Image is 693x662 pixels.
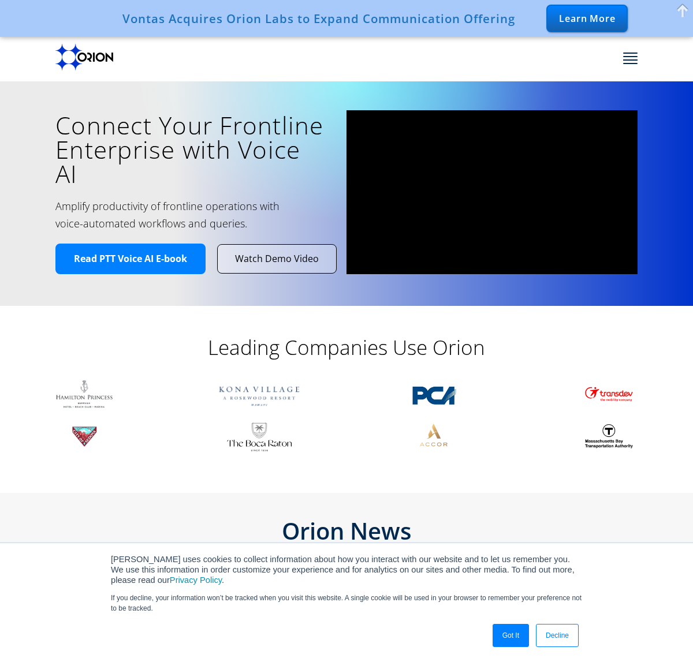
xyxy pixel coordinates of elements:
a: Privacy Policy [170,575,222,585]
a: Read PTT Voice AI E-book [55,244,206,274]
iframe: vimeo Video Player [346,110,638,274]
h2: Amplify productivity of frontline operations with voice-automated workflows and queries. [55,197,289,232]
a: Watch Demo Video [218,245,336,273]
h2: Leading Companies Use Orion [115,335,577,360]
iframe: Chat Widget [635,607,693,662]
a: Decline [536,624,579,647]
img: Orion labs Black logo [55,44,113,70]
p: If you decline, your information won’t be tracked when you visit this website. A single cookie wi... [111,593,582,614]
h1: Connect Your Frontline Enterprise with Voice AI [55,113,329,186]
div: Learn More [546,5,628,32]
span: Read PTT Voice AI E-book [74,253,187,265]
h2: Orion News [55,519,638,543]
div: Vontas Acquires Orion Labs to Expand Communication Offering [122,12,515,25]
a: Got It [493,624,529,647]
span: [PERSON_NAME] uses cookies to collect information about how you interact with our website and to ... [111,555,575,585]
span: Watch Demo Video [235,253,319,265]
